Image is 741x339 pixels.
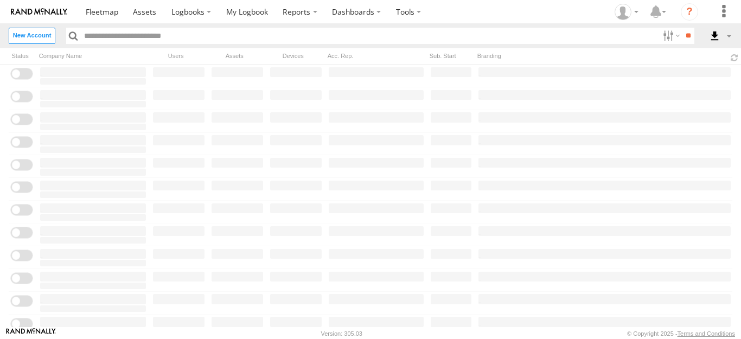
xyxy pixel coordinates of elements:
label: Export results as... [703,28,732,43]
img: rand-logo.svg [11,8,67,16]
a: Terms and Conditions [678,330,735,337]
i: ? [681,3,698,21]
div: Branding [474,49,724,63]
span: Refresh [728,53,741,63]
div: Users [149,49,203,63]
div: Acc. Rep. [324,49,422,63]
div: Ivan Ong [611,4,642,20]
div: Company Name [36,49,144,63]
div: Sub. Start [426,49,470,63]
label: Create New Account [9,28,55,43]
div: © Copyright 2025 - [627,330,735,337]
div: Status [9,49,31,63]
label: Search Filter Options [659,28,682,43]
div: Version: 305.03 [321,330,362,337]
div: Devices [266,49,320,63]
div: Assets [207,49,261,63]
a: Visit our Website [6,328,56,339]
